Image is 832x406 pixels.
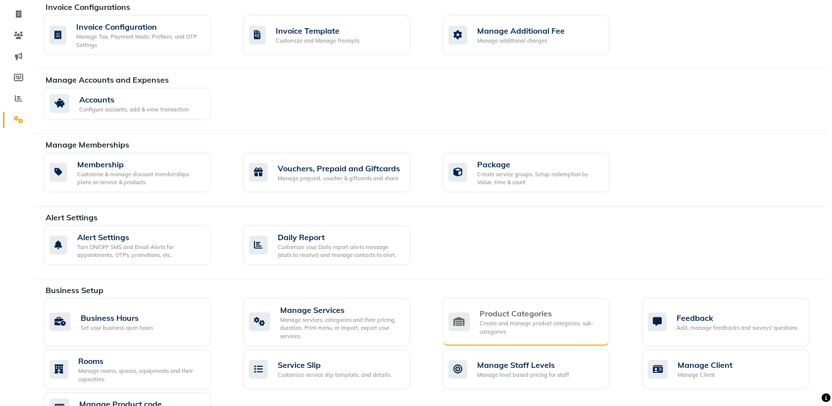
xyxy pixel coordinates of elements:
div: Customize your Daily report alerts message (stats to receive) and manage contacts to alert. [278,243,402,259]
a: Daily ReportCustomize your Daily report alerts message (stats to receive) and manage contacts to ... [244,226,428,265]
a: Business HoursSet your business open hours [44,299,229,346]
div: Configure accounts, add & view transaction [79,105,189,114]
div: Manage Services [280,304,402,316]
a: Manage ServicesManage services, categories and their pricing, duration. Print menu, or import, ex... [244,299,428,346]
a: Service SlipCustomize service slip template, and details. [244,350,428,389]
div: Manage Client [678,371,733,379]
a: Manage Staff LevelsManage level based pricing for staff [443,350,628,389]
div: Manage additional charges [477,37,565,45]
div: Business Hours [81,312,153,324]
div: Manage prepaid, voucher & giftcards and share [278,174,400,183]
div: Invoice Template [276,25,359,37]
div: Daily Report [278,231,402,243]
div: Create and manage product categories, sub-categories [480,319,601,336]
div: Product Categories [480,307,601,319]
div: Manage Tax, Payment Mode, Prefixes, and OTP Settings [76,33,202,49]
div: Invoice Configuration [76,21,202,33]
a: PackageCreate service groups, Setup redemption by Value, time & count [443,153,628,192]
a: Invoice ConfigurationManage Tax, Payment Mode, Prefixes, and OTP Settings [44,15,229,54]
div: Manage rooms, spaces, equipments and their capacities. [78,367,202,383]
div: Manage Additional Fee [477,25,565,37]
div: Add, manage feedbacks and surveys' questions [677,324,797,332]
a: Product CategoriesCreate and manage product categories, sub-categories [443,299,628,346]
div: Manage services, categories and their pricing, duration. Print menu, or import, export your servi... [280,316,402,341]
div: Customize service slip template, and details. [278,371,392,379]
a: Vouchers, Prepaid and GiftcardsManage prepaid, voucher & giftcards and share [244,153,428,192]
div: Package [477,158,601,170]
div: Create service groups, Setup redemption by Value, time & count [477,170,601,187]
div: Set your business open hours [81,324,153,332]
div: Vouchers, Prepaid and Giftcards [278,162,400,174]
a: Invoice TemplateCustomize and Manage Receipts [244,15,428,54]
div: Rooms [78,355,202,367]
div: Manage Staff Levels [477,359,569,371]
a: Alert SettingsTurn ON/OFF SMS and Email Alerts for appointments, OTPs, promotions, etc. [44,226,229,265]
div: Membership [77,158,202,170]
a: AccountsConfigure accounts, add & view transaction [44,88,229,119]
div: Manage Client [678,359,733,371]
div: Customise & manage discount memberships plans on service & products [77,170,202,187]
div: Customize and Manage Receipts [276,37,359,45]
div: Accounts [79,94,189,105]
div: Turn ON/OFF SMS and Email Alerts for appointments, OTPs, promotions, etc. [77,243,202,259]
div: Manage level based pricing for staff [477,371,569,379]
a: FeedbackAdd, manage feedbacks and surveys' questions [642,299,827,346]
a: Manage ClientManage Client [642,350,827,389]
div: Alert Settings [77,231,202,243]
div: Feedback [677,312,797,324]
a: Manage Additional FeeManage additional charges [443,15,628,54]
a: MembershipCustomise & manage discount memberships plans on service & products [44,153,229,192]
a: RoomsManage rooms, spaces, equipments and their capacities. [44,350,229,389]
div: Service Slip [278,359,392,371]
